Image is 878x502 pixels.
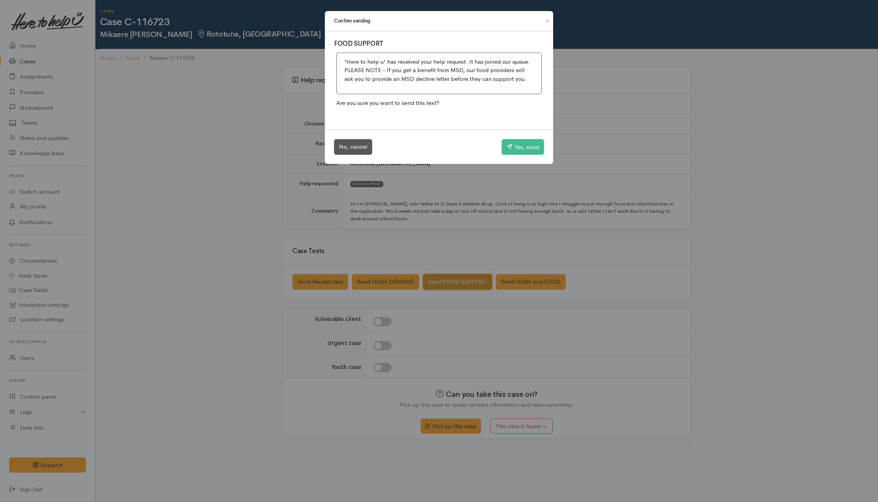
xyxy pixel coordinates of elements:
h1: Confirm sending [334,17,370,25]
p: 'Here to help u' has received your help request. It has joined our queue. PLEASE NOTE - If you ge... [344,58,534,83]
button: Yes, send [502,139,544,155]
h3: FOOD SUPPORT [334,40,544,48]
button: No, cancel [334,139,372,155]
p: Are you sure you want to send this text? [334,96,544,110]
button: Close [541,16,554,26]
